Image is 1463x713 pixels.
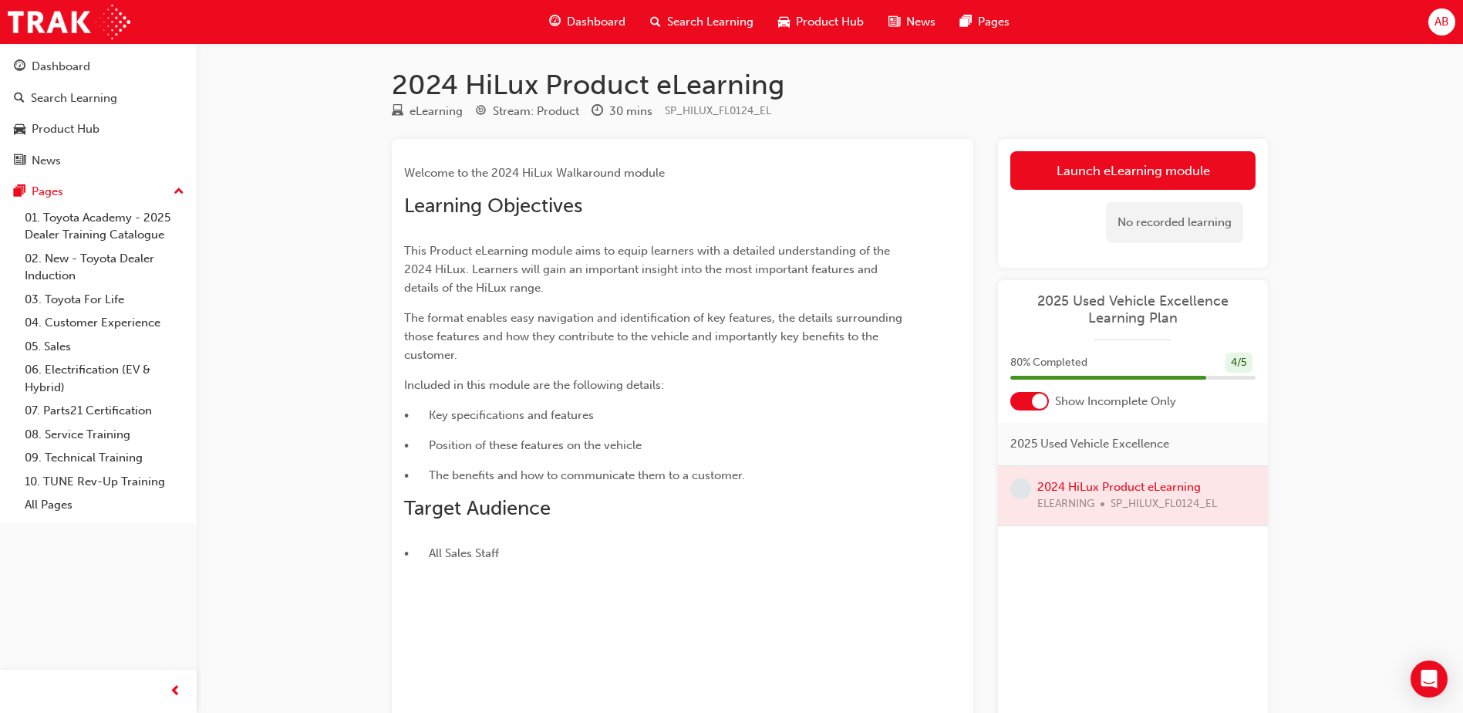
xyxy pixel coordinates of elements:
[475,105,487,119] span: target-icon
[404,166,665,180] span: Welcome to the 2024 HiLux Walkaround module
[19,206,190,247] a: 01. Toyota Academy - 2025 Dealer Training Catalogue
[6,177,190,206] button: Pages
[978,13,1010,31] span: Pages
[32,183,63,201] div: Pages
[1434,13,1449,31] span: AB
[1225,353,1252,373] div: 4 / 5
[14,154,25,168] span: news-icon
[404,311,905,362] span: The format enables easy navigation and identification of key features, the details surrounding th...
[650,12,661,32] span: search-icon
[19,493,190,517] a: All Pages
[1428,8,1455,35] button: AB
[876,6,948,38] a: news-iconNews
[6,84,190,113] a: Search Learning
[493,103,579,120] div: Stream: Product
[14,123,25,137] span: car-icon
[6,147,190,175] a: News
[392,68,1268,102] h1: 2024 HiLux Product eLearning
[32,58,90,76] div: Dashboard
[638,6,766,38] a: search-iconSearch Learning
[1010,151,1256,190] a: Launch eLearning module
[592,105,603,119] span: clock-icon
[567,13,625,31] span: Dashboard
[404,496,551,520] span: Target Audience
[14,185,25,199] span: pages-icon
[174,182,184,202] span: up-icon
[6,52,190,81] a: Dashboard
[170,682,181,701] span: prev-icon
[609,103,652,120] div: 30 mins
[888,12,900,32] span: news-icon
[537,6,638,38] a: guage-iconDashboard
[32,120,99,138] div: Product Hub
[32,152,61,170] div: News
[19,470,190,494] a: 10. TUNE Rev-Up Training
[1010,478,1031,499] span: learningRecordVerb_NONE-icon
[667,13,753,31] span: Search Learning
[8,5,130,39] img: Trak
[19,423,190,447] a: 08. Service Training
[19,288,190,312] a: 03. Toyota For Life
[404,546,499,560] span: • All Sales Staff
[19,335,190,359] a: 05. Sales
[19,446,190,470] a: 09. Technical Training
[1055,393,1176,411] span: Show Incomplete Only
[796,13,864,31] span: Product Hub
[1411,661,1448,698] div: Open Intercom Messenger
[404,194,582,218] span: Learning Objectives
[19,247,190,288] a: 02. New - Toyota Dealer Induction
[1010,435,1169,453] span: 2025 Used Vehicle Excellence
[392,102,463,121] div: Type
[6,49,190,177] button: DashboardSearch LearningProduct HubNews
[404,408,594,422] span: • Key specifications and features
[906,13,935,31] span: News
[549,12,561,32] span: guage-icon
[6,115,190,144] a: Product Hub
[665,104,771,117] span: Learning resource code
[14,60,25,74] span: guage-icon
[14,92,25,106] span: search-icon
[766,6,876,38] a: car-iconProduct Hub
[778,12,790,32] span: car-icon
[404,468,745,482] span: • The benefits and how to communicate them to a customer.
[19,399,190,423] a: 07. Parts21 Certification
[19,311,190,335] a: 04. Customer Experience
[404,244,893,295] span: This Product eLearning module aims to equip learners with a detailed understanding of the 2024 Hi...
[410,103,463,120] div: eLearning
[31,90,117,107] div: Search Learning
[392,105,403,119] span: learningResourceType_ELEARNING-icon
[960,12,972,32] span: pages-icon
[1106,202,1243,243] div: No recorded learning
[404,438,642,452] span: • Position of these features on the vehicle
[1010,292,1256,327] a: 2025 Used Vehicle Excellence Learning Plan
[1010,354,1087,372] span: 80 % Completed
[592,102,652,121] div: Duration
[404,378,664,392] span: Included in this module are the following details:
[19,358,190,399] a: 06. Electrification (EV & Hybrid)
[475,102,579,121] div: Stream
[948,6,1022,38] a: pages-iconPages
